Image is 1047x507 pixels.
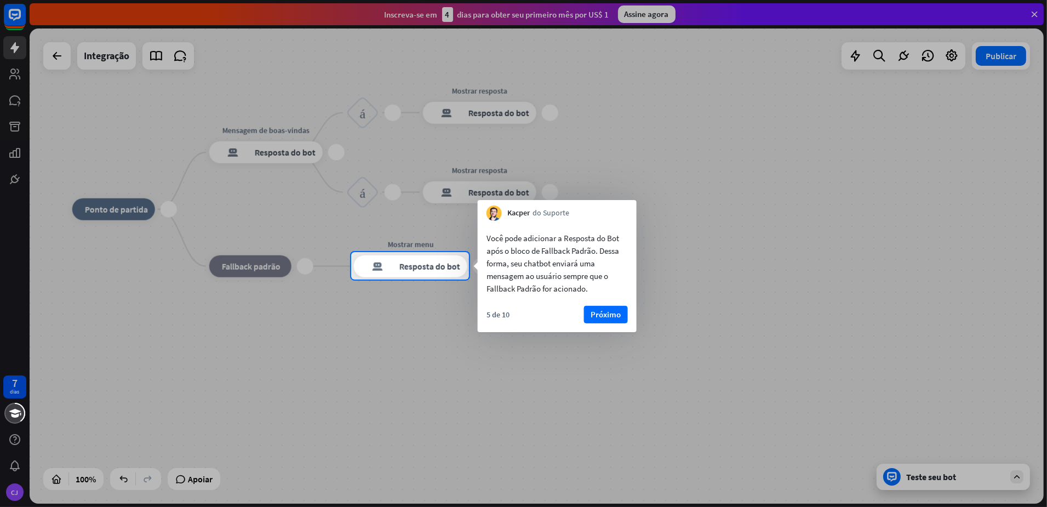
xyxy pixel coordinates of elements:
[533,208,569,218] font: do Suporte
[487,233,619,294] font: Você pode adicionar a Resposta do Bot após o bloco de Fallback Padrão. Dessa forma, seu chatbot e...
[399,261,460,272] font: Resposta do bot
[487,310,510,320] font: 5 de 10
[507,208,530,218] font: Kacper
[9,4,42,37] button: Abra o widget de bate-papo do LiveChat
[591,309,621,320] font: Próximo
[361,261,394,272] font: resposta do bot de bloco
[584,306,628,323] button: Próximo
